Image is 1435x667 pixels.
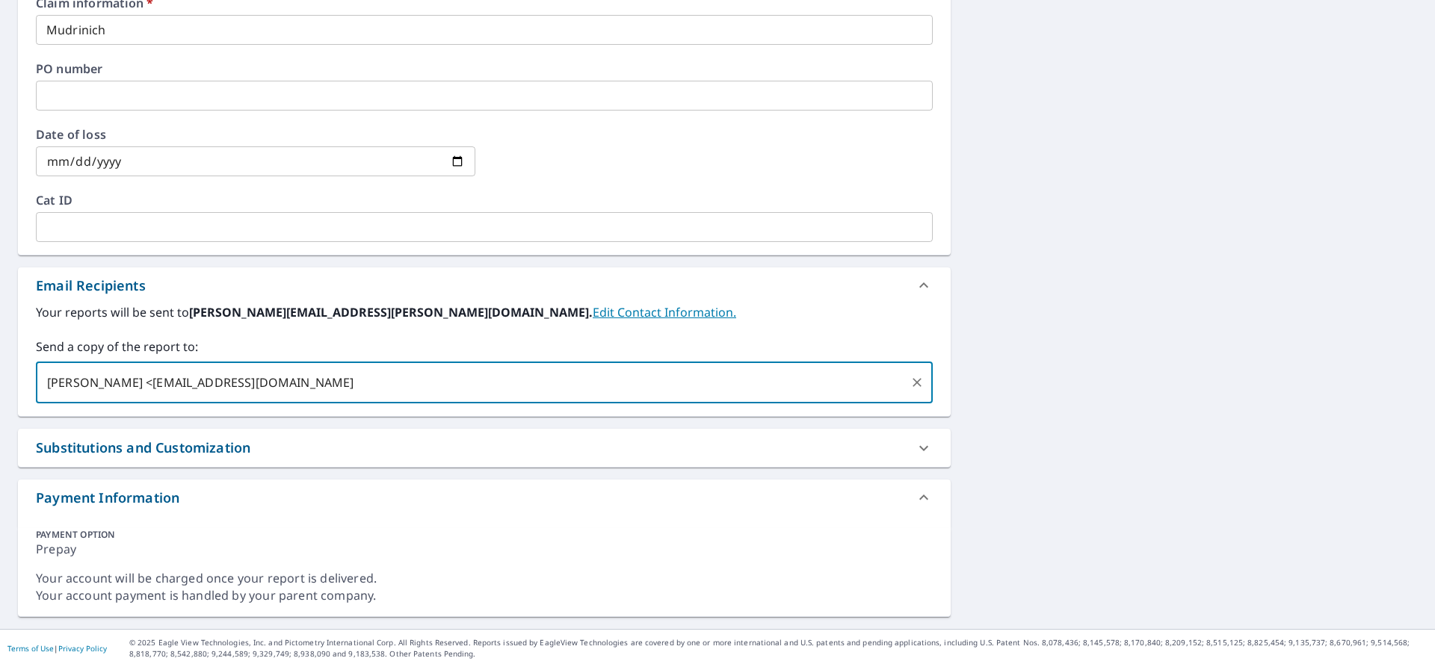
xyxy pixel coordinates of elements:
div: Payment Information [36,488,179,508]
b: [PERSON_NAME][EMAIL_ADDRESS][PERSON_NAME][DOMAIN_NAME]. [189,304,593,320]
div: Substitutions and Customization [36,438,250,458]
label: Your reports will be sent to [36,303,933,321]
label: Send a copy of the report to: [36,338,933,356]
label: Date of loss [36,128,475,140]
a: Privacy Policy [58,643,107,654]
div: Your account will be charged once your report is delivered. [36,570,933,587]
div: Email Recipients [18,267,951,303]
div: Your account payment is handled by your parent company. [36,587,933,604]
p: | [7,644,107,653]
div: PAYMENT OPTION [36,528,933,541]
a: Terms of Use [7,643,54,654]
p: © 2025 Eagle View Technologies, Inc. and Pictometry International Corp. All Rights Reserved. Repo... [129,637,1428,660]
label: Cat ID [36,194,933,206]
a: EditContactInfo [593,304,736,320]
div: Substitutions and Customization [18,429,951,467]
div: Payment Information [18,480,951,515]
label: PO number [36,63,933,75]
button: Clear [907,372,928,393]
div: Email Recipients [36,276,146,296]
div: Prepay [36,541,933,570]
